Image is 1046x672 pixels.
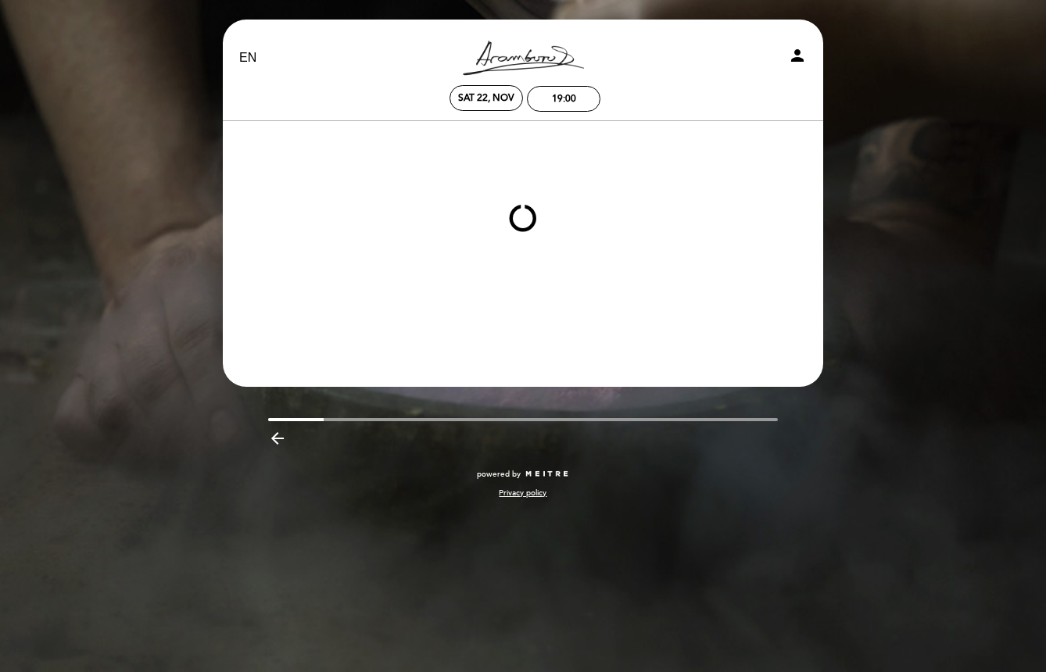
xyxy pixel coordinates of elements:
[788,46,807,65] i: person
[477,469,569,480] a: powered by
[458,92,514,104] div: Sat 22, Nov
[525,470,569,478] img: MEITRE
[425,37,621,80] a: Aramburu Resto
[788,46,807,70] button: person
[552,93,576,105] div: 19:00
[499,488,546,499] a: Privacy policy
[268,429,287,448] i: arrow_backward
[477,469,521,480] span: powered by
